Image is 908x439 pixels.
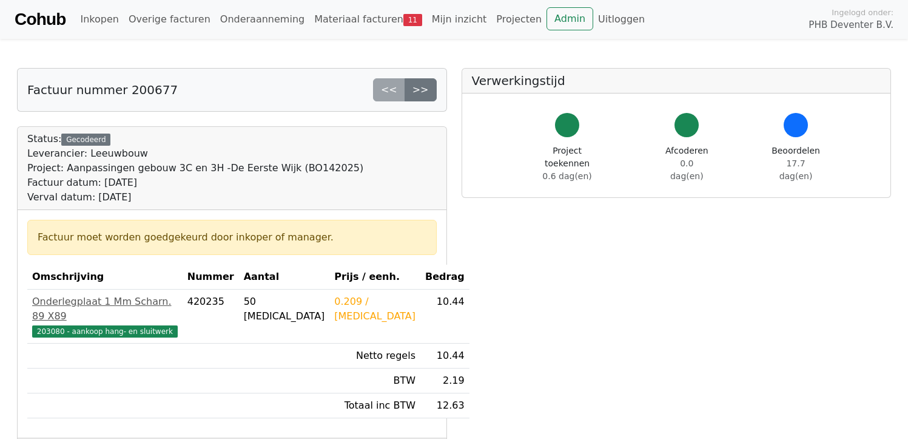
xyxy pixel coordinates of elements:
[593,7,650,32] a: Uitloggen
[530,145,605,183] div: Project toekennen
[420,369,469,393] td: 2.19
[663,145,711,183] div: Afcoderen
[27,132,363,205] div: Status:
[329,344,420,369] td: Netto regels
[472,73,881,88] h5: Verwerkingstijd
[420,344,469,369] td: 10.44
[546,7,593,30] a: Admin
[329,393,420,418] td: Totaal inc BTW
[61,134,110,146] div: Gecodeerd
[832,7,893,18] span: Ingelogd onder:
[27,175,363,190] div: Factuur datum: [DATE]
[27,146,363,161] div: Leverancier: Leeuwbouw
[244,294,325,324] div: 50 [MEDICAL_DATA]
[670,158,704,181] span: 0.0 dag(en)
[32,294,178,338] a: Onderlegplaat 1 Mm Scharn. 89 X89203080 - aankoop hang- en sluitwerk
[239,265,330,290] th: Aantal
[491,7,546,32] a: Projecten
[75,7,123,32] a: Inkopen
[403,14,422,26] span: 11
[542,171,591,181] span: 0.6 dag(en)
[420,265,469,290] th: Bedrag
[32,294,178,324] div: Onderlegplaat 1 Mm Scharn. 89 X89
[334,294,415,324] div: 0.209 / [MEDICAL_DATA]
[124,7,215,32] a: Overige facturen
[329,369,420,393] td: BTW
[215,7,309,32] a: Onderaanneming
[329,265,420,290] th: Prijs / eenh.
[183,290,239,344] td: 420235
[309,7,427,32] a: Materiaal facturen11
[809,18,893,32] span: PHB Deventer B.V.
[405,78,437,101] a: >>
[427,7,492,32] a: Mijn inzicht
[420,393,469,418] td: 12.63
[183,265,239,290] th: Nummer
[420,290,469,344] td: 10.44
[27,190,363,205] div: Verval datum: [DATE]
[32,325,178,338] span: 203080 - aankoop hang- en sluitwerk
[38,230,426,245] div: Factuur moet worden goedgekeurd door inkoper of manager.
[27,161,363,175] div: Project: Aanpassingen gebouw 3C en 3H -De Eerste Wijk (BO142025)
[27,265,183,290] th: Omschrijving
[779,158,813,181] span: 17.7 dag(en)
[769,145,822,183] div: Beoordelen
[15,5,66,34] a: Cohub
[27,83,178,97] h5: Factuur nummer 200677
